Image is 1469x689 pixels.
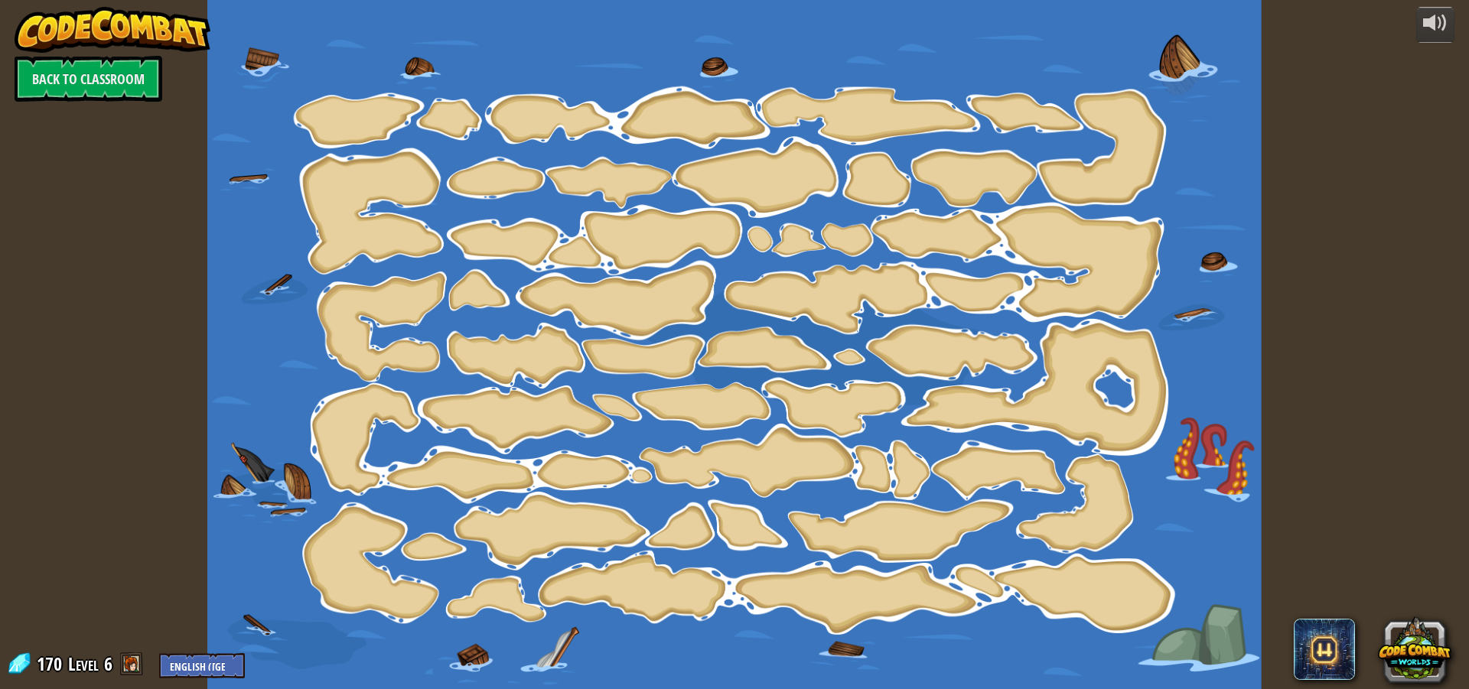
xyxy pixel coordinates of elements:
button: Adjust volume [1416,7,1454,43]
img: CodeCombat - Learn how to code by playing a game [15,7,210,53]
a: Back to Classroom [15,56,162,102]
span: Level [68,652,99,677]
span: 170 [37,652,67,676]
span: 6 [104,652,112,676]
